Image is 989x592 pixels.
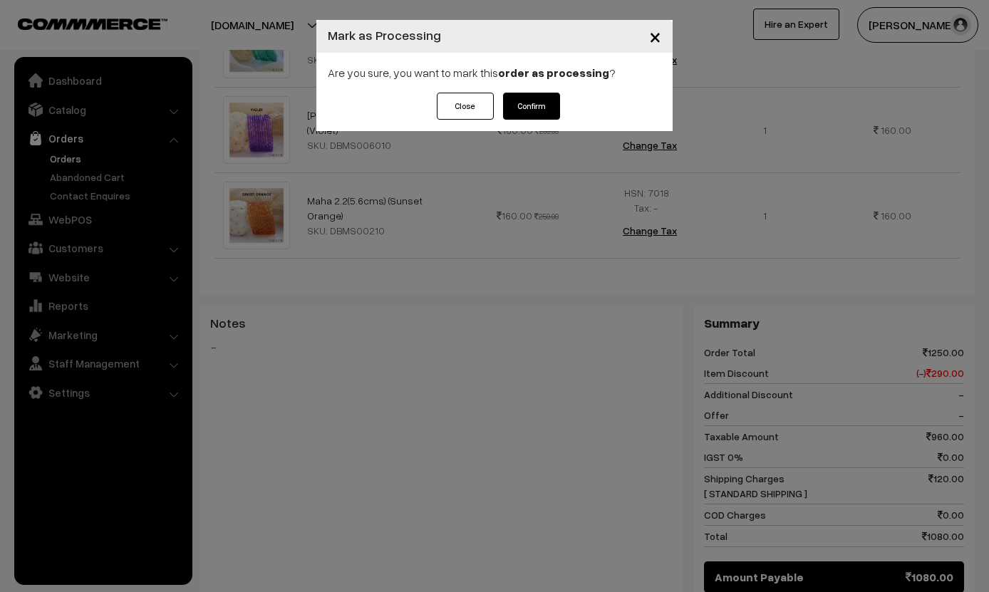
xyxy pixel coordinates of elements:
h4: Mark as Processing [328,26,441,45]
span: × [649,23,661,49]
strong: order as processing [498,66,609,80]
button: Close [437,93,494,120]
div: Are you sure, you want to mark this ? [316,53,673,93]
button: Confirm [503,93,560,120]
button: Close [638,14,673,58]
